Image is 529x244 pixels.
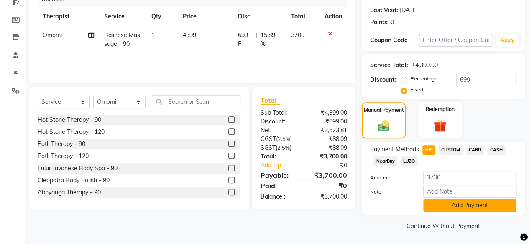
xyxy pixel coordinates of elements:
[38,164,118,173] div: Lulur Javanese Body Spa - 90
[466,145,484,155] span: CARD
[370,75,396,84] div: Discount:
[304,170,353,180] div: ₹3,700.00
[496,34,519,47] button: Apply
[278,136,290,142] span: 2.5%
[439,145,463,155] span: CUSTOM
[291,31,304,39] span: 3700
[38,176,110,185] div: Cleopatra Body Polish - 90
[363,222,523,231] a: Continue Without Payment
[254,170,304,180] div: Payable:
[411,86,423,93] label: Fixed
[261,144,276,151] span: SGST
[364,174,417,181] label: Amount:
[370,18,389,27] div: Points:
[254,108,304,117] div: Sub Total:
[411,75,437,83] label: Percentage
[422,145,435,155] span: UPI
[38,188,101,197] div: Abhyanga Therapy - 90
[38,7,99,26] th: Therapist
[261,31,281,48] span: 15.89 %
[304,192,353,201] div: ₹3,700.00
[152,95,240,108] input: Search or Scan
[401,156,418,166] span: LUZO
[391,18,394,27] div: 0
[312,161,353,170] div: ₹0
[254,192,304,201] div: Balance :
[423,199,516,212] button: Add Payment
[411,61,438,70] div: ₹4,399.00
[319,7,347,26] th: Action
[233,7,286,26] th: Disc
[146,7,178,26] th: Qty
[254,161,312,170] a: Add Tip
[430,118,450,133] img: _gift.svg
[261,135,276,143] span: CGST
[183,31,196,39] span: 4399
[254,117,304,126] div: Discount:
[373,156,397,166] span: NearBuy
[364,188,417,196] label: Note:
[400,6,418,15] div: [DATE]
[304,143,353,152] div: ₹88.09
[254,135,304,143] div: ( )
[304,135,353,143] div: ₹88.09
[419,34,492,47] input: Enter Offer / Coupon Code
[277,144,290,151] span: 2.5%
[254,152,304,161] div: Total:
[254,181,304,191] div: Paid:
[423,185,516,198] input: Add Note
[238,31,253,48] span: 699 F
[304,108,353,117] div: ₹4,399.00
[374,119,394,132] img: _cash.svg
[423,171,516,184] input: Amount
[178,7,233,26] th: Price
[256,31,257,48] span: |
[38,116,101,124] div: Hot Stone Therapy - 90
[43,31,62,39] span: Omomi
[487,145,505,155] span: CASH
[304,152,353,161] div: ₹3,700.00
[364,106,404,114] label: Manual Payment
[151,31,155,39] span: 1
[370,6,398,15] div: Last Visit:
[261,96,280,105] span: Total
[370,36,419,45] div: Coupon Code
[38,128,105,136] div: Hot Stone Therapy - 120
[304,117,353,126] div: ₹699.00
[254,143,304,152] div: ( )
[99,7,146,26] th: Service
[304,126,353,135] div: ₹3,523.81
[38,140,85,148] div: Potli Therapy - 90
[38,152,89,161] div: Potli Therapy - 120
[370,61,408,70] div: Service Total:
[104,31,140,48] span: Balinese Massage - 90
[286,7,319,26] th: Total
[426,106,455,113] label: Redemption
[254,126,304,135] div: Net:
[370,145,419,154] span: Payment Methods
[304,181,353,191] div: ₹0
